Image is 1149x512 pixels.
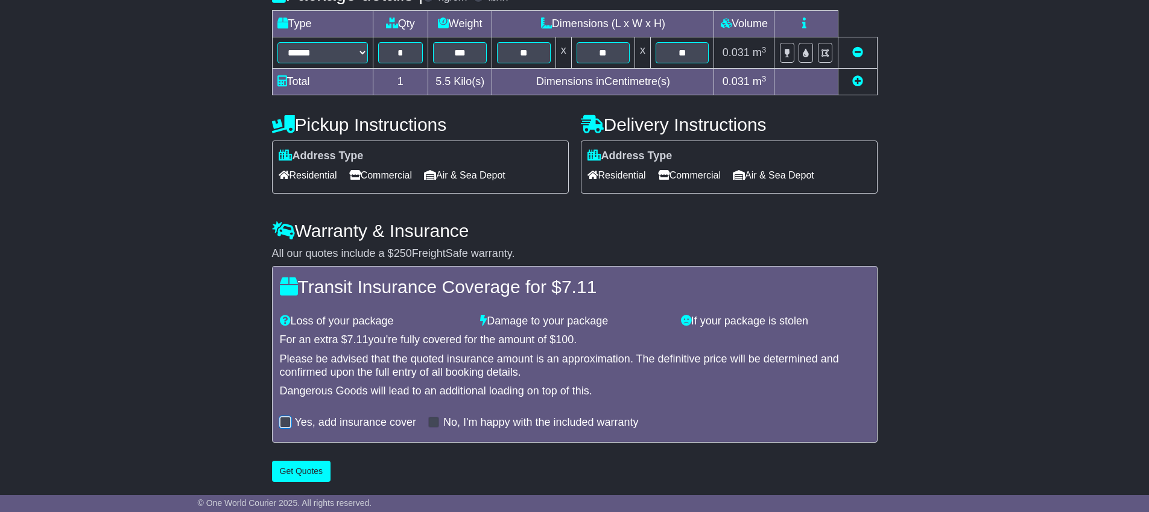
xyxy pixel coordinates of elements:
[492,11,714,37] td: Dimensions (L x W x H)
[762,74,767,83] sup: 3
[435,75,451,87] span: 5.5
[280,385,870,398] div: Dangerous Goods will lead to an additional loading on top of this.
[581,115,878,134] h4: Delivery Instructions
[675,315,876,328] div: If your package is stolen
[635,37,651,69] td: x
[474,315,675,328] div: Damage to your package
[852,46,863,58] a: Remove this item
[394,247,412,259] span: 250
[428,11,492,37] td: Weight
[272,247,878,261] div: All our quotes include a $ FreightSafe warranty.
[733,166,814,185] span: Air & Sea Depot
[198,498,372,508] span: © One World Courier 2025. All rights reserved.
[279,150,364,163] label: Address Type
[272,461,331,482] button: Get Quotes
[714,11,774,37] td: Volume
[658,166,721,185] span: Commercial
[492,69,714,95] td: Dimensions in Centimetre(s)
[280,353,870,379] div: Please be advised that the quoted insurance amount is an approximation. The definitive price will...
[556,37,571,69] td: x
[753,46,767,58] span: m
[762,45,767,54] sup: 3
[279,166,337,185] span: Residential
[556,333,574,346] span: 100
[753,75,767,87] span: m
[587,166,646,185] span: Residential
[428,69,492,95] td: Kilo(s)
[349,166,412,185] span: Commercial
[272,221,878,241] h4: Warranty & Insurance
[280,277,870,297] h4: Transit Insurance Coverage for $
[272,115,569,134] h4: Pickup Instructions
[723,46,750,58] span: 0.031
[373,69,428,95] td: 1
[274,315,475,328] div: Loss of your package
[373,11,428,37] td: Qty
[587,150,673,163] label: Address Type
[562,277,597,297] span: 7.11
[272,69,373,95] td: Total
[280,333,870,347] div: For an extra $ you're fully covered for the amount of $ .
[272,11,373,37] td: Type
[723,75,750,87] span: 0.031
[443,416,639,429] label: No, I'm happy with the included warranty
[424,166,505,185] span: Air & Sea Depot
[295,416,416,429] label: Yes, add insurance cover
[347,333,369,346] span: 7.11
[852,75,863,87] a: Add new item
